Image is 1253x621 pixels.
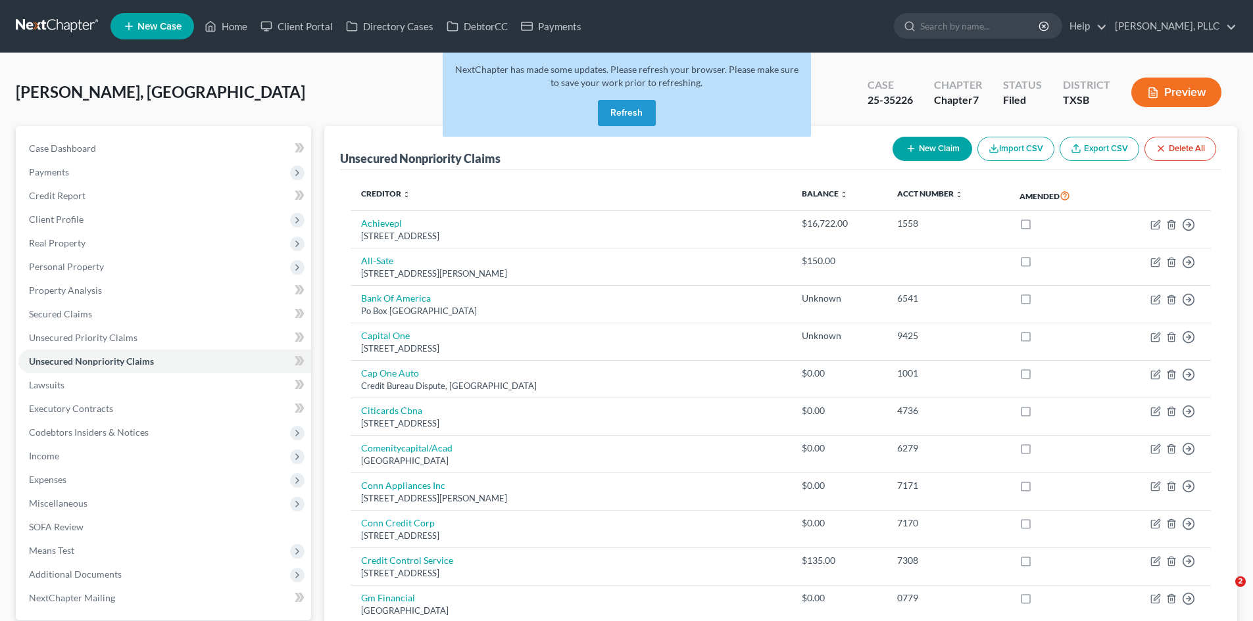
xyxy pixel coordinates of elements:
a: Payments [514,14,588,38]
div: 7308 [897,554,999,567]
div: [STREET_ADDRESS] [361,567,781,580]
a: Secured Claims [18,302,311,326]
button: Import CSV [977,137,1054,161]
div: $16,722.00 [802,217,875,230]
div: [STREET_ADDRESS] [361,530,781,542]
span: Unsecured Priority Claims [29,332,137,343]
a: NextChapter Mailing [18,586,311,610]
div: [STREET_ADDRESS] [361,342,781,355]
div: $0.00 [802,517,875,530]
a: Lawsuits [18,373,311,397]
div: 6541 [897,292,999,305]
div: 6279 [897,442,999,455]
span: Executory Contracts [29,403,113,414]
button: Preview [1131,78,1221,107]
a: Help [1063,14,1107,38]
div: 9425 [897,329,999,342]
span: 7 [973,93,979,106]
span: Case Dashboard [29,143,96,154]
div: [STREET_ADDRESS] [361,417,781,430]
a: Credit Report [18,184,311,208]
a: Comenitycapital/Acad [361,442,453,453]
button: Refresh [598,100,656,126]
a: DebtorCC [440,14,514,38]
span: Personal Property [29,261,104,272]
span: Property Analysis [29,285,102,296]
a: Unsecured Nonpriority Claims [18,350,311,373]
div: Po Box [GEOGRAPHIC_DATA] [361,305,781,317]
span: Codebtors Insiders & Notices [29,426,149,438]
div: $0.00 [802,442,875,455]
div: Case [868,78,913,93]
div: [STREET_ADDRESS][PERSON_NAME] [361,492,781,505]
div: Credit Bureau Dispute, [GEOGRAPHIC_DATA] [361,380,781,392]
iframe: Intercom live chat [1208,576,1240,608]
div: 1001 [897,367,999,380]
a: Balance unfold_more [802,189,848,198]
a: Acct Number unfold_more [897,189,963,198]
span: NextChapter has made some updates. Please refresh your browser. Please make sure to save your wor... [455,64,798,88]
div: $0.00 [802,404,875,417]
span: Payments [29,166,69,177]
span: Miscellaneous [29,497,87,509]
a: Capital One [361,330,410,341]
button: New Claim [893,137,972,161]
a: Achievepl [361,218,402,229]
span: New Case [137,22,182,32]
a: SOFA Review [18,515,311,539]
div: 1558 [897,217,999,230]
button: Delete All [1144,137,1216,161]
div: Chapter [934,78,982,93]
div: 4736 [897,404,999,417]
div: Unknown [802,292,875,305]
a: Citicards Cbna [361,405,422,416]
span: 2 [1235,576,1246,587]
a: Directory Cases [339,14,440,38]
span: [PERSON_NAME], [GEOGRAPHIC_DATA] [16,82,305,101]
div: 7170 [897,517,999,530]
div: Status [1003,78,1042,93]
a: Bank Of America [361,292,431,304]
div: $135.00 [802,554,875,567]
div: 25-35226 [868,93,913,108]
a: Conn Appliances Inc [361,480,445,491]
a: Creditor unfold_more [361,189,410,198]
span: Additional Documents [29,568,122,580]
th: Amended [1009,181,1110,211]
a: Case Dashboard [18,137,311,160]
span: Unsecured Nonpriority Claims [29,356,154,367]
span: NextChapter Mailing [29,592,115,603]
a: All-Sate [361,255,393,266]
div: 7171 [897,479,999,492]
div: Filed [1003,93,1042,108]
div: Unknown [802,329,875,342]
div: $0.00 [802,591,875,605]
div: Unsecured Nonpriority Claims [340,150,501,166]
a: Export CSV [1060,137,1139,161]
div: District [1063,78,1110,93]
div: 0779 [897,591,999,605]
div: [GEOGRAPHIC_DATA] [361,455,781,467]
span: Credit Report [29,190,86,201]
a: Client Portal [254,14,339,38]
a: Conn Credit Corp [361,517,435,528]
div: [STREET_ADDRESS][PERSON_NAME] [361,267,781,280]
span: SOFA Review [29,521,84,532]
a: Property Analysis [18,279,311,302]
a: Gm Financial [361,592,415,603]
div: Chapter [934,93,982,108]
i: unfold_more [840,191,848,198]
a: Executory Contracts [18,397,311,421]
i: unfold_more [403,191,410,198]
span: Means Test [29,545,74,556]
i: unfold_more [955,191,963,198]
span: Client Profile [29,214,84,225]
div: TXSB [1063,93,1110,108]
a: Cap One Auto [361,367,419,379]
a: Credit Control Service [361,555,453,566]
a: [PERSON_NAME], PLLC [1108,14,1237,38]
span: Income [29,450,59,461]
div: $150.00 [802,254,875,267]
span: Lawsuits [29,379,64,390]
div: $0.00 [802,367,875,380]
